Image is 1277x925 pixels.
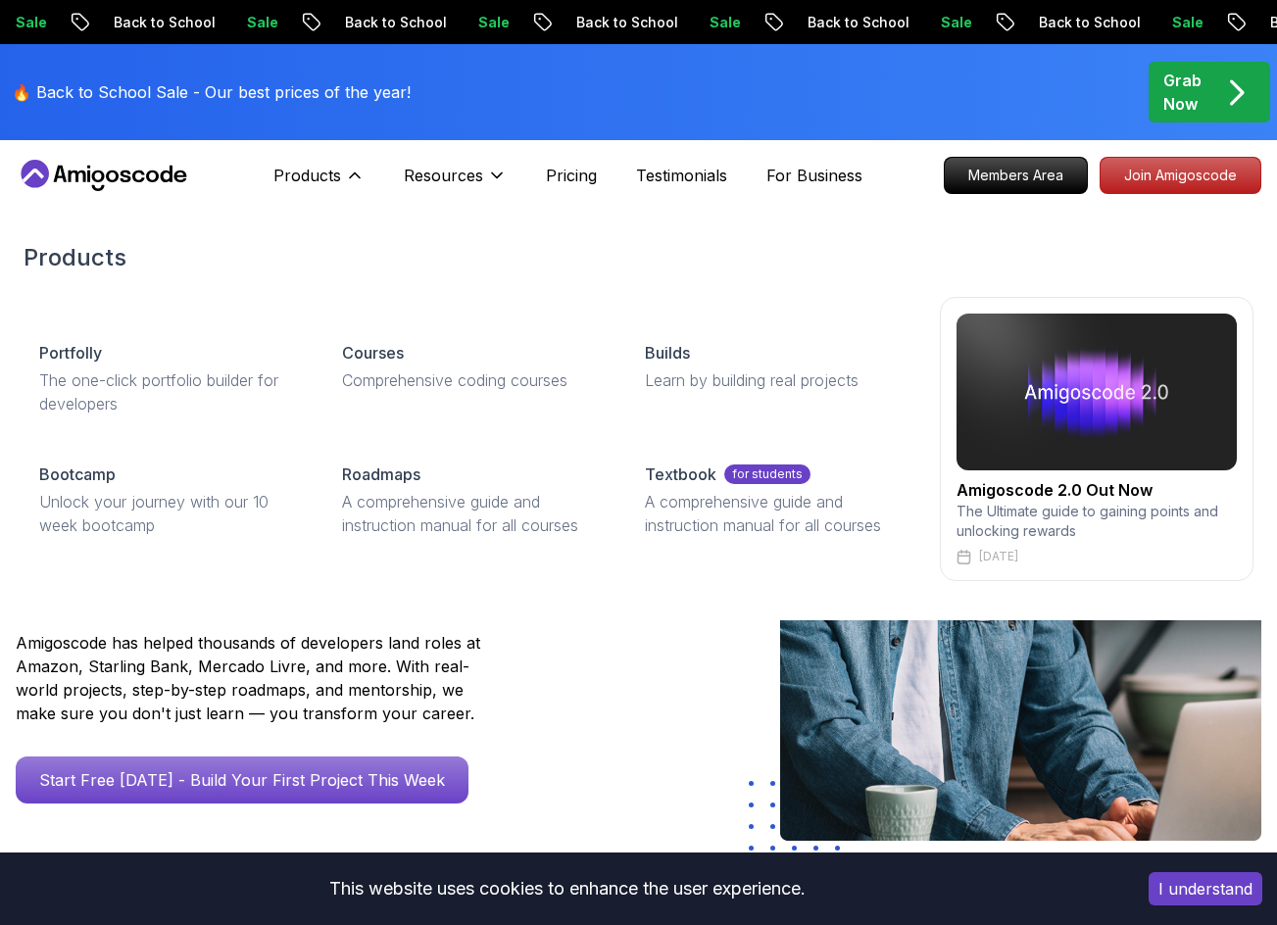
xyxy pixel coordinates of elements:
[273,164,341,187] p: Products
[342,462,420,486] p: Roadmaps
[957,314,1237,470] img: amigoscode 2.0
[629,325,916,408] a: BuildsLearn by building real projects
[957,478,1237,502] h2: Amigoscode 2.0 Out Now
[16,756,468,803] a: Start Free [DATE] - Build Your First Project This Week
[12,80,411,104] p: 🔥 Back to School Sale - Our best prices of the year!
[724,464,810,484] p: for students
[957,502,1237,541] p: The Ultimate guide to gaining points and unlocking rewards
[404,164,483,187] p: Resources
[24,325,311,431] a: PortfollyThe one-click portfolio builder for developers
[1101,158,1260,193] p: Join Amigoscode
[645,368,901,392] p: Learn by building real projects
[1100,157,1261,194] a: Join Amigoscode
[24,447,311,553] a: BootcampUnlock your journey with our 10 week bootcamp
[404,164,507,203] button: Resources
[326,325,614,408] a: CoursesComprehensive coding courses
[819,13,953,32] p: Back to School
[39,368,295,415] p: The one-click portfolio builder for developers
[645,341,690,365] p: Builds
[326,447,614,553] a: RoadmapsA comprehensive guide and instruction manual for all courses
[1184,13,1247,32] p: Sale
[39,490,295,537] p: Unlock your journey with our 10 week bootcamp
[259,13,321,32] p: Sale
[342,368,598,392] p: Comprehensive coding courses
[342,341,404,365] p: Courses
[645,462,716,486] p: Textbook
[39,341,102,365] p: Portfolly
[944,157,1088,194] a: Members Area
[629,447,916,553] a: Textbookfor studentsA comprehensive guide and instruction manual for all courses
[16,631,486,725] p: Amigoscode has helped thousands of developers land roles at Amazon, Starling Bank, Mercado Livre,...
[636,164,727,187] a: Testimonials
[945,158,1087,193] p: Members Area
[766,164,862,187] a: For Business
[24,242,1253,273] h2: Products
[721,13,784,32] p: Sale
[979,549,1018,564] p: [DATE]
[273,164,365,203] button: Products
[1149,872,1262,905] button: Accept cookies
[125,13,259,32] p: Back to School
[645,490,901,537] p: A comprehensive guide and instruction manual for all courses
[27,13,90,32] p: Sale
[1163,69,1202,116] p: Grab Now
[1051,13,1184,32] p: Back to School
[490,13,553,32] p: Sale
[953,13,1015,32] p: Sale
[342,490,598,537] p: A comprehensive guide and instruction manual for all courses
[588,13,721,32] p: Back to School
[546,164,597,187] a: Pricing
[357,13,490,32] p: Back to School
[940,297,1253,581] a: amigoscode 2.0Amigoscode 2.0 Out NowThe Ultimate guide to gaining points and unlocking rewards[DATE]
[15,867,1119,910] div: This website uses cookies to enhance the user experience.
[39,462,116,486] p: Bootcamp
